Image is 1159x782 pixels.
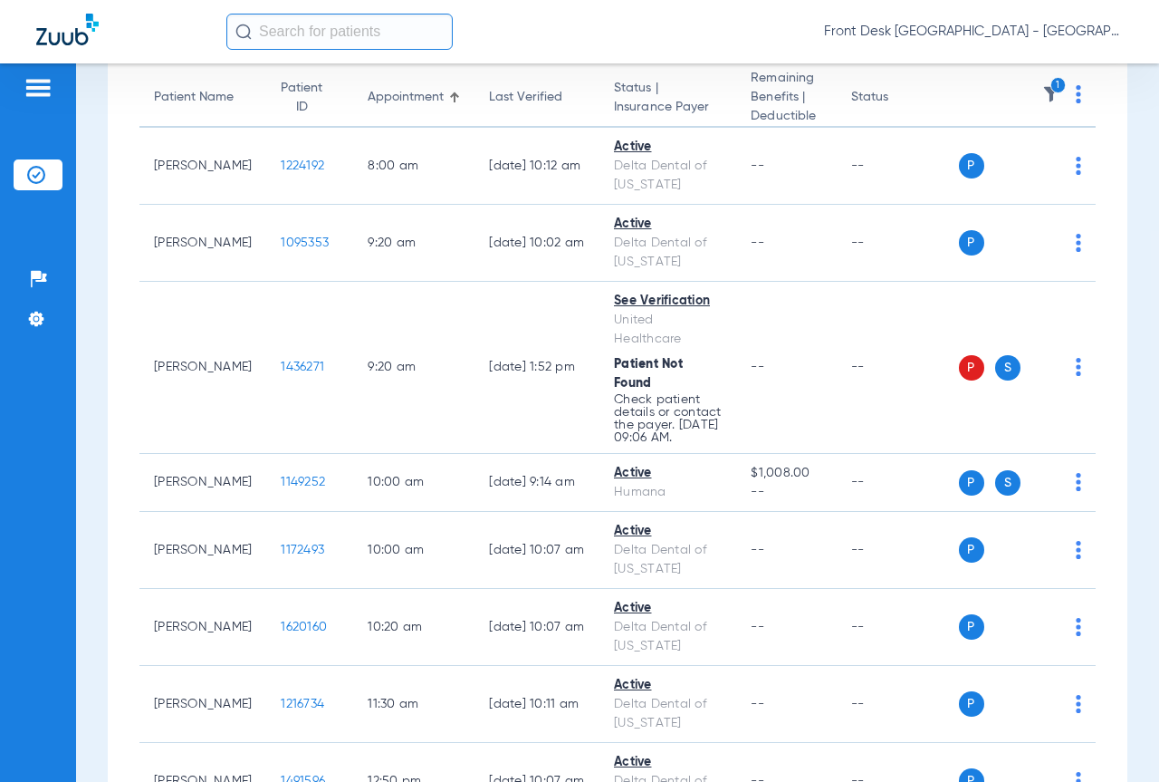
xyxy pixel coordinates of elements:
span: 1095353 [281,237,329,249]
td: [PERSON_NAME] [139,205,266,282]
td: [DATE] 10:07 AM [474,512,599,589]
i: 1 [1050,77,1067,93]
div: Humana [614,483,722,502]
img: x.svg [1035,695,1053,713]
div: Active [614,753,722,772]
td: -- [837,666,959,743]
img: x.svg [1035,234,1053,252]
th: Status [837,69,959,128]
div: Active [614,522,722,541]
span: 1216734 [281,698,324,710]
th: Remaining Benefits | [736,69,836,128]
img: hamburger-icon [24,77,53,99]
span: P [959,470,984,496]
td: [DATE] 10:12 AM [474,128,599,205]
img: group-dot-blue.svg [1076,618,1081,636]
span: $1,008.00 [751,464,821,483]
span: P [959,691,984,717]
div: Delta Dental of [US_STATE] [614,157,722,195]
span: Patient Not Found [614,358,683,390]
td: -- [837,205,959,282]
td: [PERSON_NAME] [139,589,266,666]
td: 9:20 AM [353,205,474,282]
td: [DATE] 1:52 PM [474,282,599,454]
span: 1436271 [281,361,324,373]
td: -- [837,512,959,589]
td: [PERSON_NAME] [139,282,266,454]
div: Patient Name [154,88,234,107]
td: -- [837,589,959,666]
div: Last Verified [489,88,562,107]
td: [DATE] 10:11 AM [474,666,599,743]
img: filter.svg [1042,85,1060,103]
img: group-dot-blue.svg [1076,234,1081,252]
span: Deductible [751,107,821,126]
div: Active [614,676,722,695]
img: group-dot-blue.svg [1076,358,1081,376]
span: -- [751,698,764,710]
input: Search for patients [226,14,453,50]
td: [PERSON_NAME] [139,454,266,512]
span: 1224192 [281,159,324,172]
p: Check patient details or contact the payer. [DATE] 09:06 AM. [614,393,722,444]
td: [DATE] 10:07 AM [474,589,599,666]
span: -- [751,544,764,556]
td: 10:00 AM [353,512,474,589]
div: Active [614,138,722,157]
span: 1620160 [281,621,327,633]
div: Appointment [368,88,444,107]
img: group-dot-blue.svg [1076,85,1081,103]
span: -- [751,237,764,249]
span: -- [751,621,764,633]
span: 1172493 [281,544,324,556]
td: 8:00 AM [353,128,474,205]
td: -- [837,454,959,512]
span: Front Desk [GEOGRAPHIC_DATA] - [GEOGRAPHIC_DATA] | My Community Dental Centers [824,23,1123,41]
span: 1149252 [281,476,325,488]
span: P [959,230,984,256]
div: Delta Dental of [US_STATE] [614,618,722,656]
img: Zuub Logo [36,14,99,45]
img: x.svg [1035,541,1053,559]
img: x.svg [1035,358,1053,376]
td: [PERSON_NAME] [139,512,266,589]
img: x.svg [1035,157,1053,175]
td: [DATE] 10:02 AM [474,205,599,282]
span: P [959,537,984,563]
td: 10:20 AM [353,589,474,666]
img: Search Icon [235,24,252,40]
div: United Healthcare [614,311,722,349]
div: Patient ID [281,79,339,117]
img: x.svg [1035,618,1053,636]
div: See Verification [614,292,722,311]
iframe: Chat Widget [1068,695,1159,782]
div: Delta Dental of [US_STATE] [614,541,722,579]
span: P [959,153,984,179]
span: -- [751,361,764,373]
td: -- [837,282,959,454]
div: Patient ID [281,79,322,117]
td: [PERSON_NAME] [139,128,266,205]
img: group-dot-blue.svg [1076,157,1081,175]
span: P [959,355,984,381]
span: -- [751,159,764,172]
span: -- [751,483,821,502]
div: Appointment [368,88,460,107]
td: 11:30 AM [353,666,474,743]
div: Patient Name [154,88,252,107]
img: group-dot-blue.svg [1076,473,1081,491]
div: Last Verified [489,88,585,107]
span: P [959,614,984,640]
td: 9:20 AM [353,282,474,454]
img: x.svg [1035,473,1053,491]
td: [DATE] 9:14 AM [474,454,599,512]
td: [PERSON_NAME] [139,666,266,743]
td: 10:00 AM [353,454,474,512]
td: -- [837,128,959,205]
div: Active [614,599,722,618]
span: S [995,470,1020,496]
div: Delta Dental of [US_STATE] [614,695,722,733]
th: Status | [599,69,736,128]
span: S [995,355,1020,381]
